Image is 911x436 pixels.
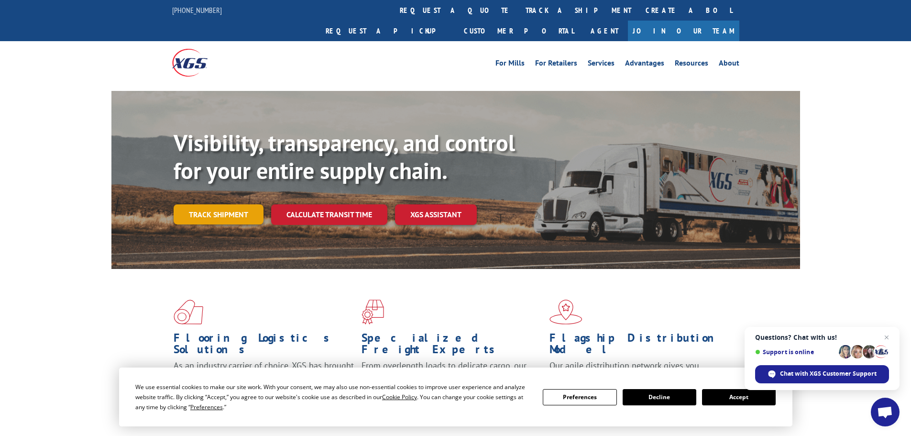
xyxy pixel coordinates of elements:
div: Open chat [871,398,900,426]
a: Services [588,59,615,70]
h1: Flagship Distribution Model [549,332,730,360]
span: Cookie Policy [382,393,417,401]
p: From overlength loads to delicate cargo, our experienced staff knows the best way to move your fr... [362,360,542,402]
a: About [719,59,739,70]
h1: Specialized Freight Experts [362,332,542,360]
a: XGS ASSISTANT [395,204,477,225]
div: Chat with XGS Customer Support [755,365,889,383]
a: Request a pickup [318,21,457,41]
span: As an industry carrier of choice, XGS has brought innovation and dedication to flooring logistics... [174,360,354,394]
b: Visibility, transparency, and control for your entire supply chain. [174,128,515,185]
button: Preferences [543,389,616,405]
a: Join Our Team [628,21,739,41]
img: xgs-icon-total-supply-chain-intelligence-red [174,300,203,324]
h1: Flooring Logistics Solutions [174,332,354,360]
img: xgs-icon-focused-on-flooring-red [362,300,384,324]
a: Agent [581,21,628,41]
a: Customer Portal [457,21,581,41]
span: Our agile distribution network gives you nationwide inventory management on demand. [549,360,725,382]
a: Calculate transit time [271,204,387,225]
span: Preferences [190,403,223,411]
a: [PHONE_NUMBER] [172,5,222,15]
div: We use essential cookies to make our site work. With your consent, we may also use non-essential ... [135,382,531,412]
a: Resources [675,59,708,70]
a: Track shipment [174,204,263,224]
div: Cookie Consent Prompt [119,368,792,426]
span: Close chat [881,332,892,343]
img: xgs-icon-flagship-distribution-model-red [549,300,582,324]
a: For Retailers [535,59,577,70]
span: Chat with XGS Customer Support [780,369,877,378]
a: Advantages [625,59,664,70]
span: Support is online [755,348,835,356]
button: Accept [702,389,776,405]
a: For Mills [495,59,525,70]
button: Decline [623,389,696,405]
span: Questions? Chat with us! [755,334,889,341]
